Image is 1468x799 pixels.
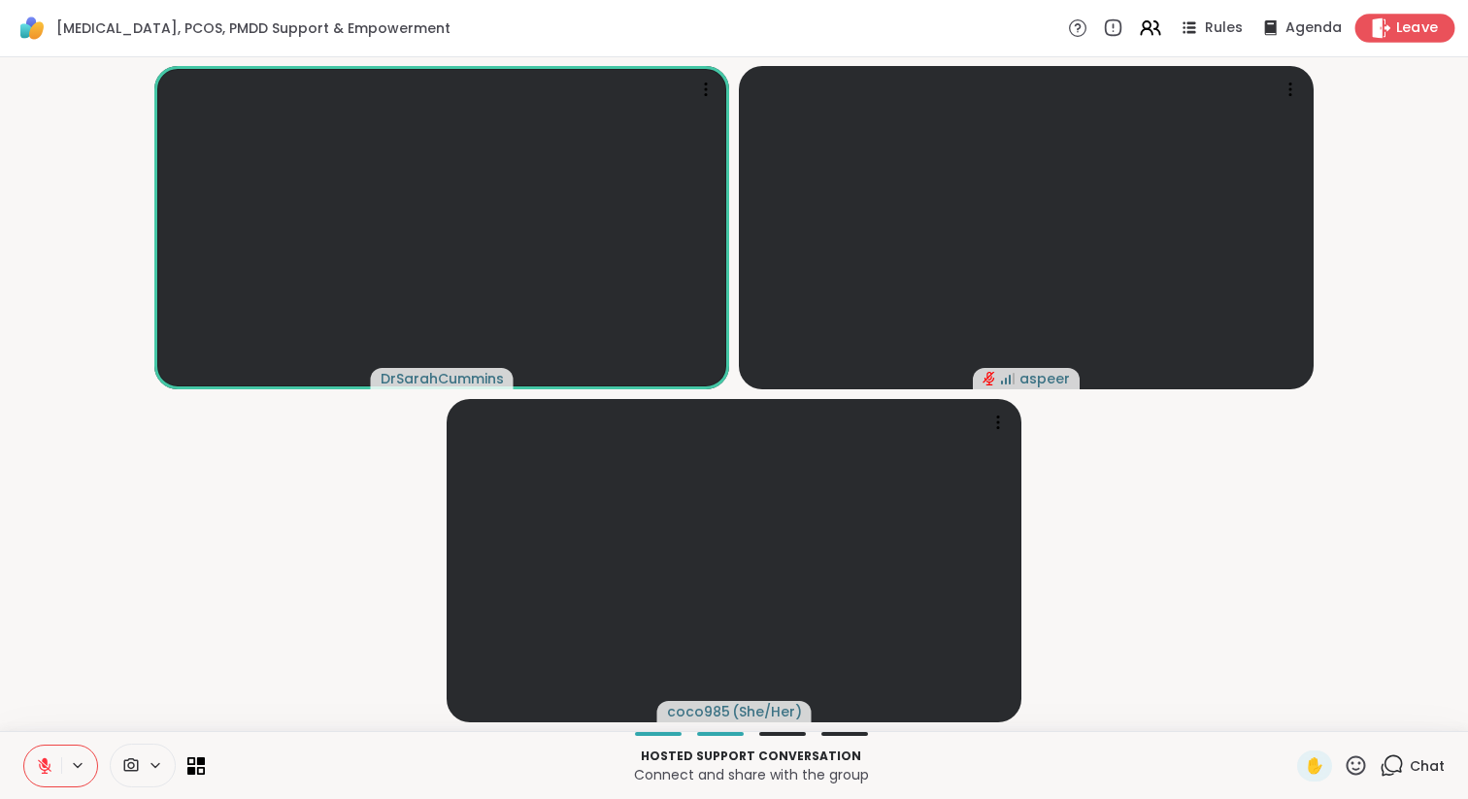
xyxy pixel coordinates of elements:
[1285,18,1342,38] span: Agenda
[217,765,1285,784] p: Connect and share with the group
[1410,756,1445,776] span: Chat
[983,372,996,385] span: audio-muted
[732,702,802,721] span: ( She/Her )
[1205,18,1243,38] span: Rules
[1305,754,1324,778] span: ✋
[667,702,730,721] span: coco985
[217,748,1285,765] p: Hosted support conversation
[56,18,450,38] span: [MEDICAL_DATA], PCOS, PMDD Support & Empowerment
[16,12,49,45] img: ShareWell Logomark
[1396,18,1439,39] span: Leave
[381,369,504,388] span: DrSarahCummins
[1019,369,1070,388] span: aspeer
